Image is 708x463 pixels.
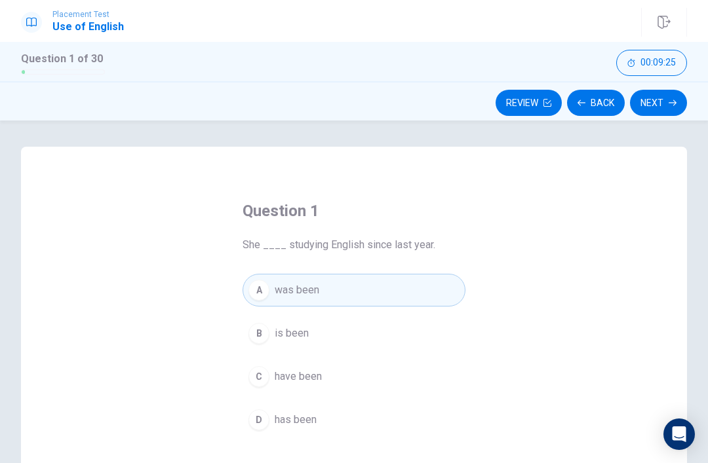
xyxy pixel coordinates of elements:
[52,10,124,19] span: Placement Test
[248,323,269,344] div: B
[248,366,269,387] div: C
[640,58,676,68] span: 00:09:25
[496,90,562,116] button: Review
[275,282,319,298] span: was been
[21,51,105,67] h1: Question 1 of 30
[616,50,687,76] button: 00:09:25
[243,403,465,436] button: Dhas been
[275,369,322,384] span: have been
[243,237,465,253] span: She ____ studying English since last year.
[248,409,269,430] div: D
[52,19,124,35] h1: Use of English
[630,90,687,116] button: Next
[243,317,465,350] button: Bis been
[567,90,625,116] button: Back
[243,360,465,393] button: Chave been
[275,325,309,341] span: is been
[243,200,465,221] h4: Question 1
[248,280,269,301] div: A
[243,274,465,306] button: Awas been
[663,418,695,450] div: Open Intercom Messenger
[275,412,317,428] span: has been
